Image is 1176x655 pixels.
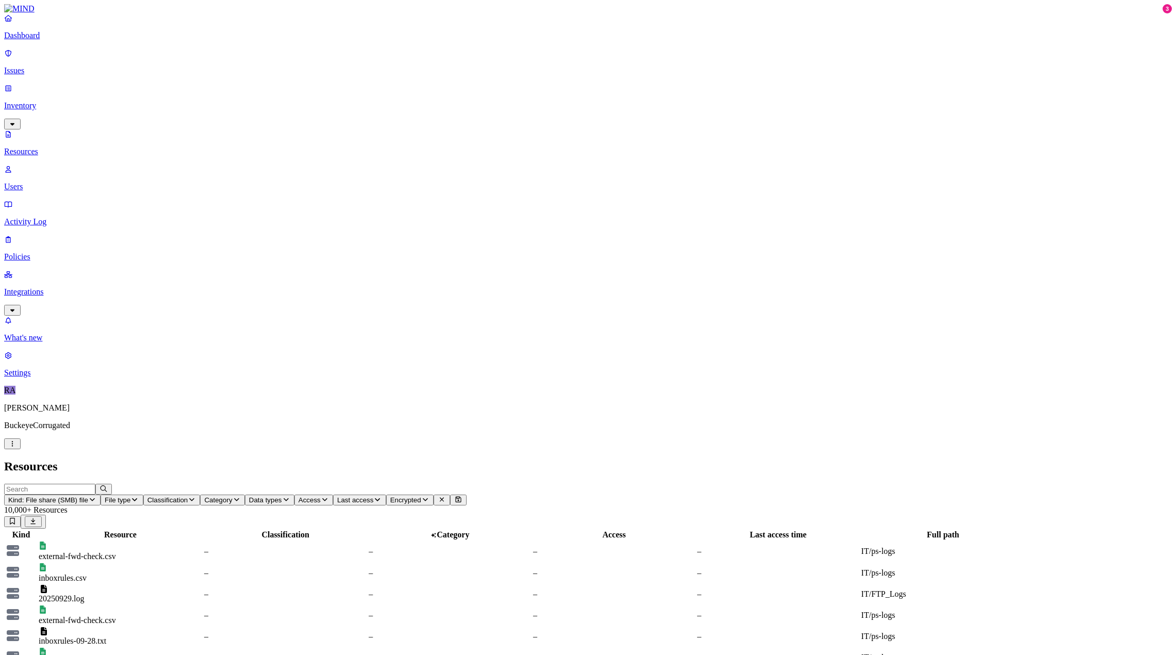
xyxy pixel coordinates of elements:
span: Encrypted [390,496,421,504]
span: – [204,611,208,619]
a: Integrations [4,270,1172,314]
p: Settings [4,368,1172,378]
span: – [369,632,373,641]
div: IT/ps-logs [861,568,1025,578]
img: google-sheets [39,563,47,571]
span: – [697,568,701,577]
img: google-sheets [39,605,47,614]
div: Resource [39,530,202,539]
div: Classification [204,530,367,539]
a: Policies [4,235,1172,261]
img: fileshare-resource [6,586,20,600]
div: IT/FTP_Logs [861,589,1025,599]
span: – [204,568,208,577]
span: 10,000+ Resources [4,505,68,514]
p: BuckeyeCorrugated [4,421,1172,430]
div: external-fwd-check.csv [39,616,202,625]
span: Category [437,530,469,539]
p: [PERSON_NAME] [4,403,1172,413]
div: 3 [1163,4,1172,13]
h2: Resources [4,460,1172,473]
input: Search [4,484,95,495]
span: – [533,589,537,598]
span: – [204,547,208,555]
div: IT/ps-logs [861,547,1025,556]
p: Inventory [4,101,1172,110]
a: Users [4,165,1172,191]
span: – [533,547,537,555]
a: Issues [4,48,1172,75]
div: Access [533,530,695,539]
span: – [369,547,373,555]
span: – [697,611,701,619]
a: Dashboard [4,13,1172,40]
span: – [697,589,701,598]
img: fileshare-resource [6,607,20,621]
a: Settings [4,351,1172,378]
a: Inventory [4,84,1172,128]
p: Activity Log [4,217,1172,226]
a: Resources [4,129,1172,156]
span: – [533,611,537,619]
p: Integrations [4,287,1172,297]
p: What's new [4,333,1172,342]
span: – [533,632,537,641]
span: Kind: File share (SMB) file [8,496,88,504]
p: Dashboard [4,31,1172,40]
a: What's new [4,316,1172,342]
img: fileshare-resource [6,565,20,579]
div: Last access time [697,530,859,539]
div: Full path [861,530,1025,539]
span: RA [4,386,15,395]
span: – [697,547,701,555]
img: MIND [4,4,35,13]
p: Users [4,182,1172,191]
a: MIND [4,4,1172,13]
p: Resources [4,147,1172,156]
img: fileshare-resource [6,543,20,558]
div: external-fwd-check.csv [39,552,202,561]
span: Category [204,496,232,504]
span: – [533,568,537,577]
div: IT/ps-logs [861,632,1025,641]
div: inboxrules.csv [39,574,202,583]
span: – [697,632,701,641]
span: – [369,568,373,577]
span: – [204,589,208,598]
span: Classification [147,496,188,504]
span: Data types [249,496,282,504]
span: File type [105,496,130,504]
span: – [369,589,373,598]
div: Kind [6,530,37,539]
a: Activity Log [4,200,1172,226]
span: Last access [337,496,373,504]
span: Access [299,496,321,504]
img: google-sheets [39,542,47,550]
p: Issues [4,66,1172,75]
p: Policies [4,252,1172,261]
div: IT/ps-logs [861,611,1025,620]
div: inboxrules-09-28.txt [39,636,202,646]
img: fileshare-resource [6,628,20,643]
span: – [369,611,373,619]
span: – [204,632,208,641]
div: 20250929.log [39,594,202,603]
